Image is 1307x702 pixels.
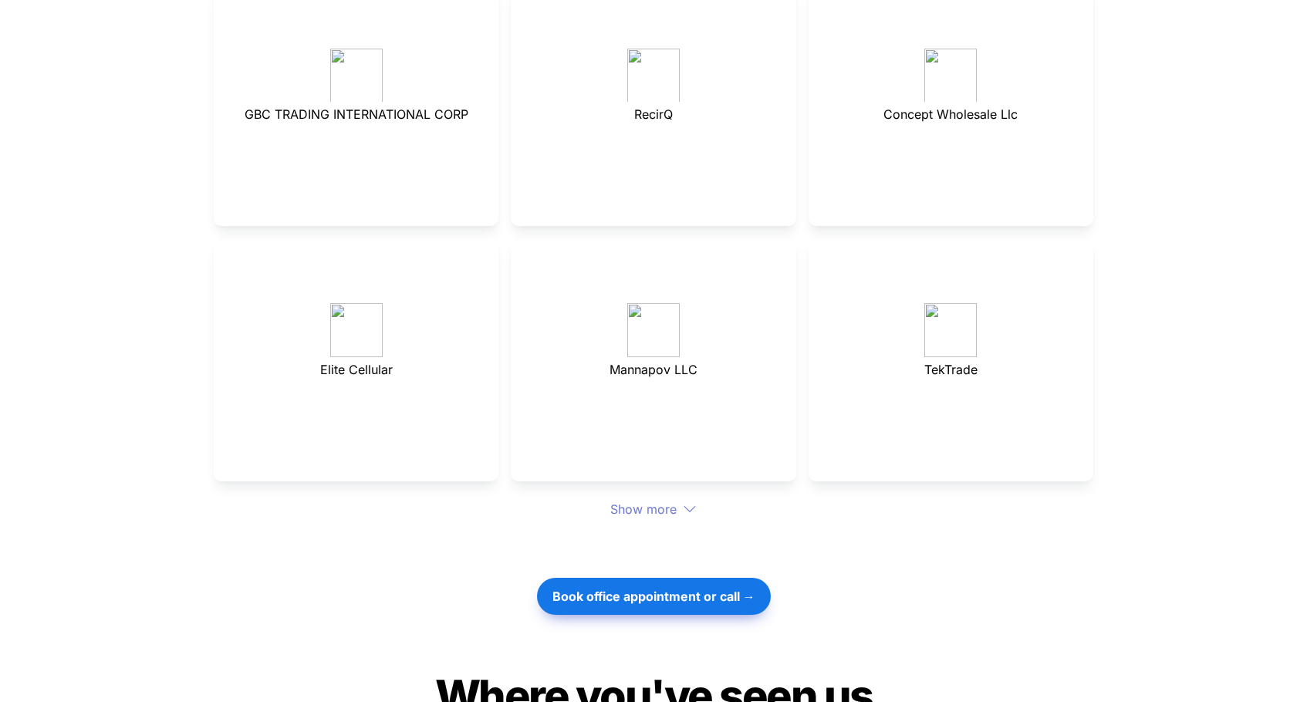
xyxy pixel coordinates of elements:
[537,578,771,615] button: Book office appointment or call →
[320,362,393,377] span: Elite Cellular
[610,362,697,377] span: Mannapov LLC
[537,570,771,623] a: Book office appointment or call →
[214,500,1093,518] div: Show more
[883,106,1018,122] span: Concept Wholesale Llc
[924,362,978,377] span: TekTrade
[634,106,673,122] span: RecirQ
[552,589,755,604] strong: Book office appointment or call →
[245,106,468,122] span: GBC TRADING INTERNATIONAL CORP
